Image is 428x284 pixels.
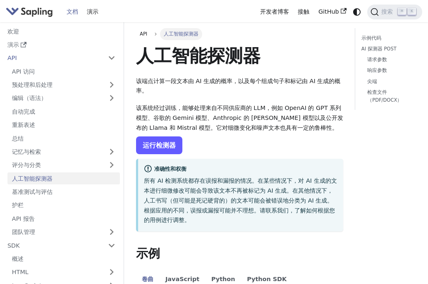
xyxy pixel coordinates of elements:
font: 尖端 [367,79,377,84]
a: 接触 [293,5,314,18]
font: 所有 AI 检测系统都存在误报和漏报的情况。在某些情况下，对 AI 生成的文本进行细微修改可能会导致该文本不再被标记为 AI 生成。在其他情况下，人工书写（但可能是死记硬背的）的文本可能会被错误... [144,177,337,223]
font: 搜索 [381,8,393,15]
font: HTML [12,269,29,275]
a: 开发者博客 [256,5,294,18]
a: AI 探测器 POST [361,45,413,53]
font: 记忆与检索 [12,148,41,155]
font: 演示 [87,8,98,15]
font: 评分与分类 [12,162,41,168]
font: Python SDK [247,276,287,282]
a: 团队管理 [7,226,120,238]
a: HTML [7,266,120,278]
a: 欢迎 [3,25,120,37]
a: SDK [3,239,103,251]
a: 概述 [7,253,120,265]
a: 演示 [82,5,103,18]
font: 文档 [67,8,78,15]
font: API 报告 [12,215,35,222]
font: AI 探测器 POST [361,46,397,52]
a: 编辑（语法） [7,92,120,104]
a: 预处理和后处理 [7,79,120,91]
font: JavaScript [165,276,199,282]
a: 运行检测器 [136,136,182,154]
a: 护栏 [7,199,120,211]
font: API 访问 [12,68,35,75]
a: 请求参数 [367,56,410,64]
font: 请求参数 [367,57,387,62]
a: 尖端 [367,78,410,86]
a: 响应参数 [367,67,410,74]
nav: 面包屑 [136,28,343,40]
a: 示例代码 [361,34,413,42]
font: 示例代码 [361,35,381,41]
button: 折叠侧边栏类别“API” [103,52,120,64]
a: 文档 [62,5,83,18]
button: 搜索 (Command+K) [367,5,422,19]
font: 运行检测器 [143,141,176,149]
font: 概述 [12,255,24,262]
a: 检查文件（PDF/DOCX） [367,88,410,104]
font: SDK [7,242,20,249]
font: 基准测试与评估 [12,189,53,195]
font: 人工智能探测器 [136,45,261,66]
font: 护栏 [12,202,24,208]
font: API [140,31,147,37]
font: 检查文件（PDF/DOCX） [367,89,402,103]
font: 演示 [7,41,19,48]
kbd: ⌘ [398,8,406,15]
a: GitHub [314,5,351,18]
button: 在暗模式和亮模式之间切换（当前为系统模式） [351,6,363,18]
font: 编辑（语法） [12,95,47,101]
font: 卷曲 [142,276,153,282]
font: 欢迎 [7,28,19,35]
font: 重新表述 [12,122,35,128]
a: API 报告 [7,212,120,224]
a: Sapling.ai [6,6,56,18]
font: 预处理和后处理 [12,81,53,88]
font: 该系统经过训练，能够处理来自不同供应商的 LLM，例如 OpenAI 的 GPT 系列模型、谷歌的 Gemini 模型、Anthropic 的 [PERSON_NAME] 模型以及公开发布的 L... [136,105,343,131]
a: 重新表述 [7,119,120,131]
font: 接触 [298,8,309,15]
a: 总结 [7,132,120,144]
font: 人工智能探测器 [12,175,53,182]
font: 响应参数 [367,67,387,73]
font: 示例 [136,246,160,260]
font: 团队管理 [12,229,35,235]
kbd: K [408,8,416,15]
a: API 访问 [7,65,120,77]
a: 基准测试与评估 [7,186,120,198]
font: 准确性和权衡 [154,166,187,172]
button: 折叠侧边栏类别“SDK” [103,239,120,251]
font: 开发者博客 [260,8,289,15]
a: 演示 [3,39,120,51]
font: 总结 [12,135,24,142]
font: Python [211,276,235,282]
a: 评分与分类 [7,159,120,171]
a: API [3,52,103,64]
a: 自动完成 [7,105,120,117]
a: API [136,28,151,40]
font: 该端点计算一段文本由 AI 生成的概率，以及每个组成句子和标记由 AI 生成的概率。 [136,78,340,94]
font: 人工智能探测器 [164,31,198,37]
font: 自动完成 [12,108,35,115]
img: Sapling.ai [6,6,53,18]
font: GitHub [318,8,339,15]
a: 记忆与检索 [7,146,120,158]
font: API [7,55,17,61]
a: 人工智能探测器 [7,172,120,184]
